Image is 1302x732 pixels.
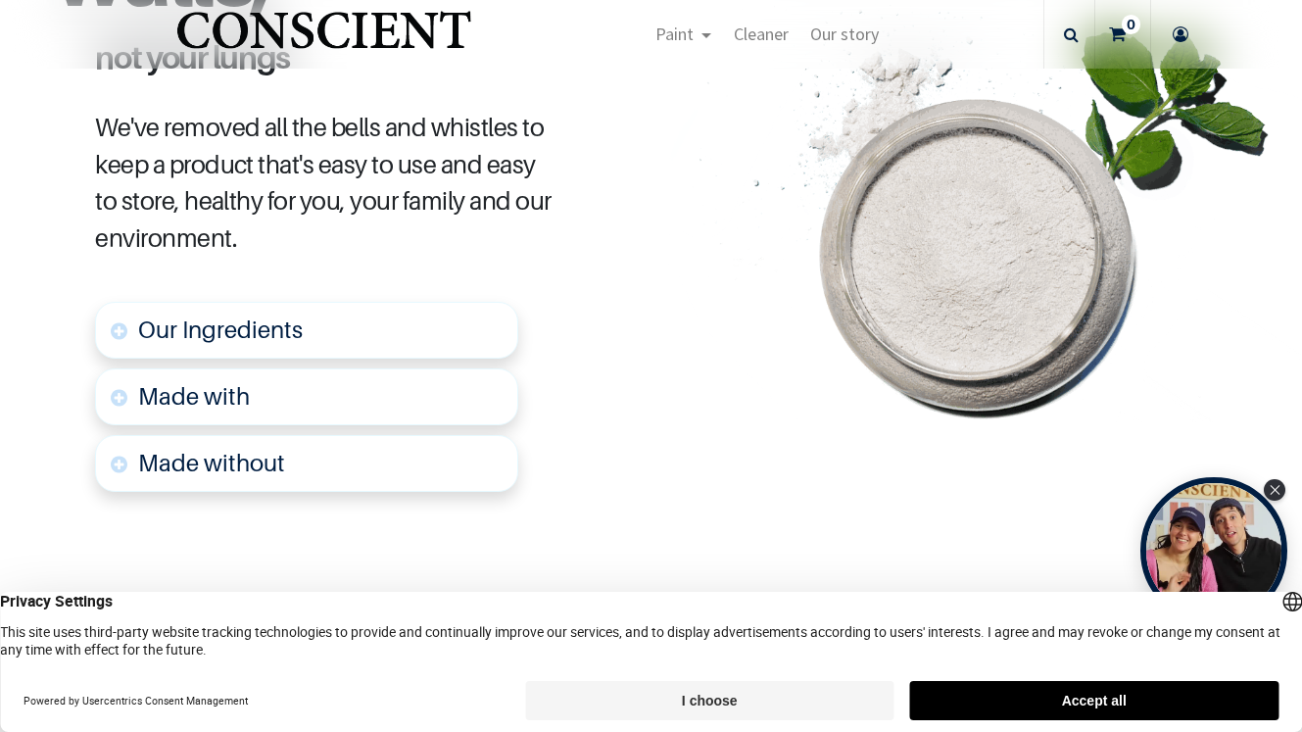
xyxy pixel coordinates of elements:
[655,23,694,45] font: Paint
[1127,16,1135,32] font: 0
[138,449,285,477] font: Made without
[138,382,250,411] font: Made with
[734,23,789,45] font: Cleaner
[810,23,879,45] font: Our story
[17,17,75,75] button: Open chat widget
[1264,479,1285,501] div: Close Tolstoy widget
[1140,477,1287,624] div: Tolstoy bubble widget
[1140,477,1287,624] div: Open Tolstoy widget
[1140,477,1287,624] div: Open Tolstoy
[138,316,303,344] font: Our Ingredients
[95,112,552,254] font: We've removed all the bells and whistles to keep a product that's easy to use and easy to store, ...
